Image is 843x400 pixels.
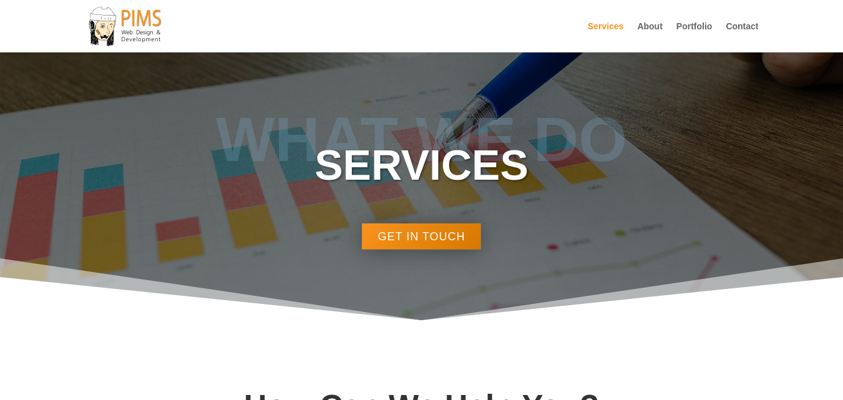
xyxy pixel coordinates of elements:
[676,22,713,52] a: Portfolio
[85,144,759,192] h1: Services
[637,22,662,52] a: About
[87,6,163,47] img: PIMS Web Design & Development LLC
[726,22,758,52] a: Contact
[362,223,480,249] a: Get in touch
[85,131,759,148] p: What we do
[588,22,624,52] a: Services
